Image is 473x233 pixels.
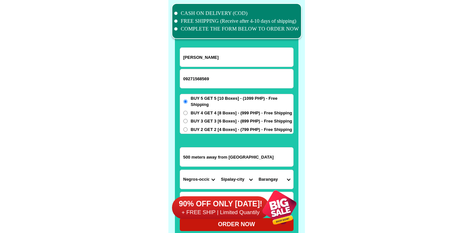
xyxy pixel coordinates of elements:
[183,119,188,123] input: BUY 3 GET 3 [6 Boxes] - (899 PHP) - Free Shipping
[191,110,292,116] span: BUY 4 GET 4 [8 Boxes] - (999 PHP) - Free Shipping
[180,170,218,189] select: Select province
[180,48,293,67] input: Input full_name
[180,69,293,88] input: Input phone_number
[183,99,188,104] input: BUY 5 GET 5 [10 Boxes] - (1099 PHP) - Free Shipping
[174,9,299,17] li: CASH ON DELIVERY (COD)
[218,170,256,189] select: Select district
[183,127,188,132] input: BUY 2 GET 2 [4 Boxes] - (799 PHP) - Free Shipping
[191,126,292,133] span: BUY 2 GET 2 [4 Boxes] - (799 PHP) - Free Shipping
[191,118,292,124] span: BUY 3 GET 3 [6 Boxes] - (899 PHP) - Free Shipping
[256,170,293,189] select: Select commune
[172,209,269,216] h6: + FREE SHIP | Limited Quantily
[172,199,269,209] h6: 90% OFF ONLY [DATE]!
[174,17,299,25] li: FREE SHIPPING (Receive after 4-10 days of shipping)
[180,148,293,166] input: Input address
[183,111,188,115] input: BUY 4 GET 4 [8 Boxes] - (999 PHP) - Free Shipping
[174,25,299,33] li: COMPLETE THE FORM BELOW TO ORDER NOW
[191,95,293,108] span: BUY 5 GET 5 [10 Boxes] - (1099 PHP) - Free Shipping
